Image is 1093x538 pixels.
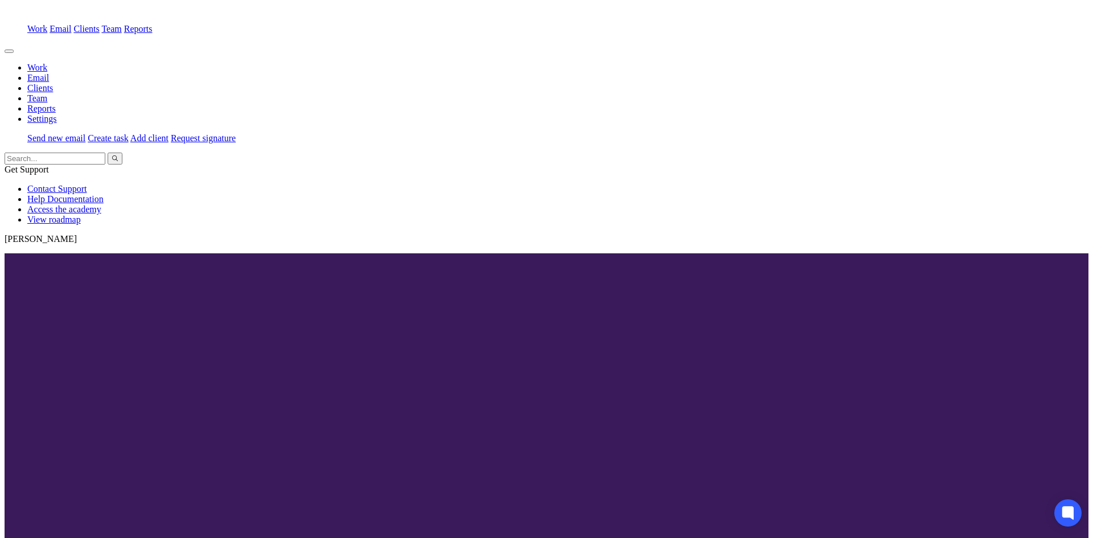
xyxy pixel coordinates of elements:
input: Search [5,153,105,165]
a: Access the academy [27,204,101,214]
a: Settings [27,114,57,124]
a: Help Documentation [27,194,104,204]
a: Request signature [171,133,236,143]
a: Add client [130,133,169,143]
a: View roadmap [27,215,81,224]
a: Send new email [27,133,85,143]
button: Search [108,153,122,165]
a: Create task [88,133,129,143]
a: Email [27,73,49,83]
a: Contact Support [27,184,87,194]
p: [PERSON_NAME] [5,234,1088,244]
a: Team [27,93,47,103]
a: Reports [124,24,153,34]
a: Clients [27,83,53,93]
a: Reports [27,104,56,113]
a: Team [101,24,121,34]
a: Clients [73,24,99,34]
span: Get Support [5,165,49,174]
a: Work [27,63,47,72]
a: Work [27,24,47,34]
a: Email [50,24,71,34]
